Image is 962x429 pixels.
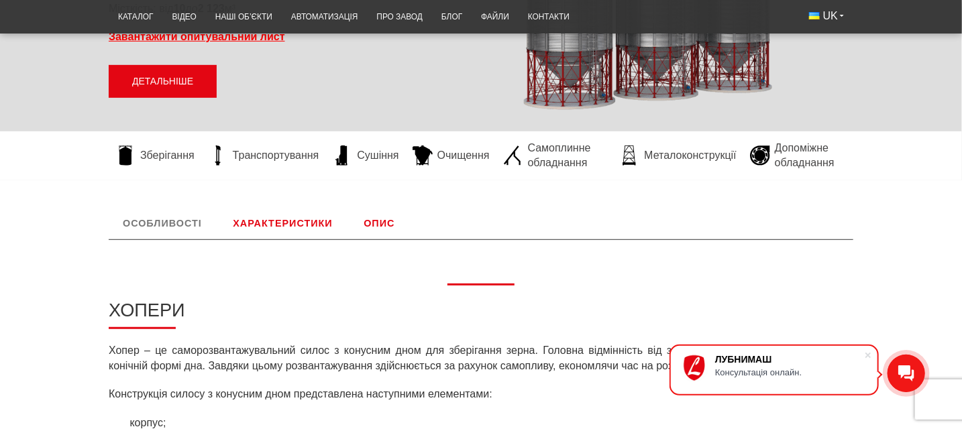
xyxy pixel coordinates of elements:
[325,145,405,166] a: Сушіння
[109,31,285,42] a: Завантажити опитувальний лист
[823,9,838,23] span: UK
[406,145,496,166] a: Очищення
[715,367,864,377] div: Консультація онлайн.
[109,343,853,373] p: Хопер – це саморозвантажувальний силос з конусним дном для зберігання зерна. Головна відмінність ...
[201,145,326,166] a: Транспортування
[432,4,472,30] a: Блог
[109,65,217,99] a: Детальніше
[368,4,432,30] a: Про завод
[612,145,743,166] a: Металоконструкції
[809,12,820,19] img: Українська
[715,354,864,365] div: ЛУБНИМАШ
[206,4,282,30] a: Наші об’єкти
[519,4,579,30] a: Контакти
[109,387,853,402] p: Конструкція силосу з конусним дном представлена ​​наступними елементами:
[109,207,216,239] a: Особливості
[437,148,490,163] span: Очищення
[472,4,519,30] a: Файли
[109,145,201,166] a: Зберігання
[743,141,853,171] a: Допоміжне обладнання
[350,207,409,239] a: Опис
[357,148,398,163] span: Сушіння
[109,4,162,30] a: Каталог
[109,300,853,330] h2: Хопери
[528,141,606,171] span: Самоплинне обладнання
[233,148,319,163] span: Транспортування
[496,141,613,171] a: Самоплинне обладнання
[140,148,195,163] span: Зберігання
[800,4,853,28] button: UK
[162,4,205,30] a: Відео
[282,4,368,30] a: Автоматизація
[775,141,847,171] span: Допоміжне обладнання
[644,148,736,163] span: Металоконструкції
[219,207,346,239] a: Характеристики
